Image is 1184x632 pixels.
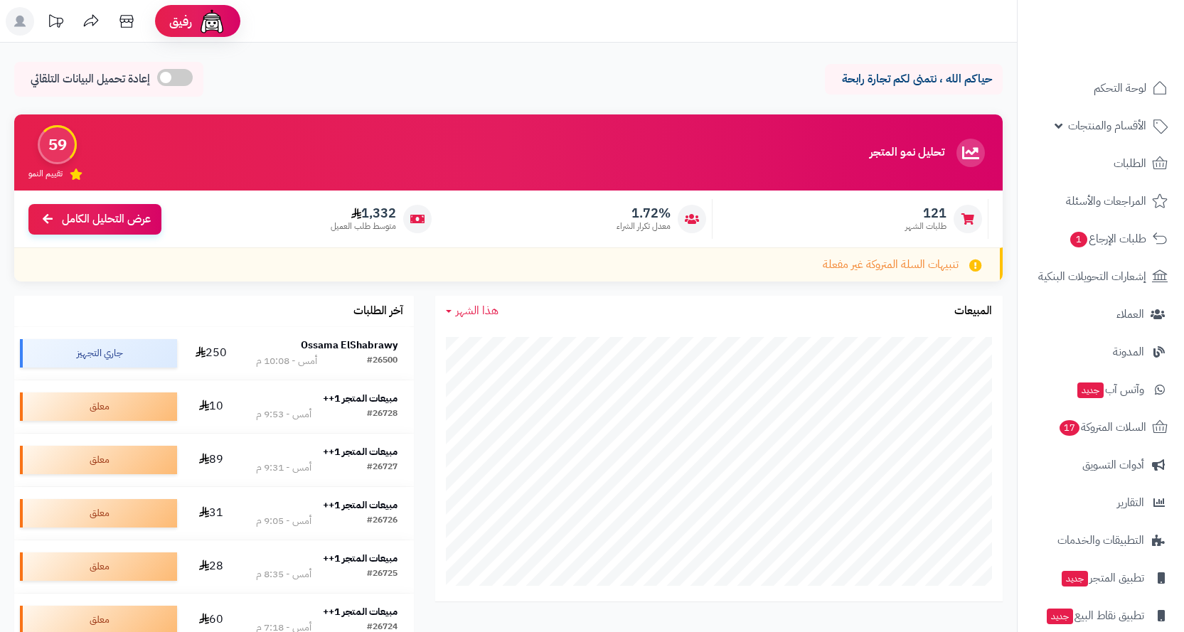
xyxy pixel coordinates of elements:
[1026,373,1175,407] a: وآتس آبجديد
[331,220,396,232] span: متوسط طلب العميل
[256,567,311,582] div: أمس - 8:35 م
[456,302,498,319] span: هذا الشهر
[323,551,398,566] strong: مبيعات المتجر 1++
[183,327,240,380] td: 250
[256,407,311,422] div: أمس - 9:53 م
[367,407,398,422] div: #26728
[1026,259,1175,294] a: إشعارات التحويلات البنكية
[617,220,671,232] span: معدل تكرار الشراء
[1058,417,1146,437] span: السلات المتروكة
[1114,154,1146,173] span: الطلبات
[20,339,177,368] div: جاري التجهيز
[323,604,398,619] strong: مبيعات المتجر 1++
[198,7,226,36] img: ai-face.png
[256,461,311,475] div: أمس - 9:31 م
[31,71,150,87] span: إعادة تحميل البيانات التلقائي
[1026,486,1175,520] a: التقارير
[1026,448,1175,482] a: أدوات التسويق
[1026,335,1175,369] a: المدونة
[1070,232,1087,247] span: 1
[1057,530,1144,550] span: التطبيقات والخدمات
[256,514,311,528] div: أمس - 9:05 م
[28,168,63,180] span: تقييم النمو
[20,499,177,527] div: معلق
[256,354,317,368] div: أمس - 10:08 م
[331,205,396,221] span: 1,332
[1082,455,1144,475] span: أدوات التسويق
[1066,191,1146,211] span: المراجعات والأسئلة
[954,305,992,318] h3: المبيعات
[169,13,192,30] span: رفيق
[1026,410,1175,444] a: السلات المتروكة17
[1087,11,1170,41] img: logo-2.png
[1026,523,1175,557] a: التطبيقات والخدمات
[1026,71,1175,105] a: لوحة التحكم
[38,7,73,39] a: تحديثات المنصة
[367,354,398,368] div: #26500
[823,257,959,273] span: تنبيهات السلة المتروكة غير مفعلة
[905,220,946,232] span: طلبات الشهر
[1047,609,1073,624] span: جديد
[905,205,946,221] span: 121
[1076,380,1144,400] span: وآتس آب
[1113,342,1144,362] span: المدونة
[323,498,398,513] strong: مبيعات المتجر 1++
[617,205,671,221] span: 1.72%
[367,461,398,475] div: #26727
[1094,78,1146,98] span: لوحة التحكم
[1026,184,1175,218] a: المراجعات والأسئلة
[20,446,177,474] div: معلق
[367,567,398,582] div: #26725
[1062,571,1088,587] span: جديد
[1116,304,1144,324] span: العملاء
[323,444,398,459] strong: مبيعات المتجر 1++
[367,514,398,528] div: #26726
[183,487,240,540] td: 31
[836,71,992,87] p: حياكم الله ، نتمنى لكم تجارة رابحة
[183,540,240,593] td: 28
[1026,222,1175,256] a: طلبات الإرجاع1
[1026,146,1175,181] a: الطلبات
[62,211,151,227] span: عرض التحليل الكامل
[1060,568,1144,588] span: تطبيق المتجر
[183,380,240,433] td: 10
[1038,267,1146,286] span: إشعارات التحويلات البنكية
[1068,116,1146,136] span: الأقسام والمنتجات
[1026,561,1175,595] a: تطبيق المتجرجديد
[301,338,398,353] strong: Ossama ElShabrawy
[1117,493,1144,513] span: التقارير
[1077,382,1104,398] span: جديد
[870,146,944,159] h3: تحليل نمو المتجر
[1069,229,1146,249] span: طلبات الإرجاع
[183,434,240,486] td: 89
[20,552,177,581] div: معلق
[1045,606,1144,626] span: تطبيق نقاط البيع
[1060,420,1079,436] span: 17
[446,303,498,319] a: هذا الشهر
[20,392,177,421] div: معلق
[323,391,398,406] strong: مبيعات المتجر 1++
[1026,297,1175,331] a: العملاء
[353,305,403,318] h3: آخر الطلبات
[28,204,161,235] a: عرض التحليل الكامل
